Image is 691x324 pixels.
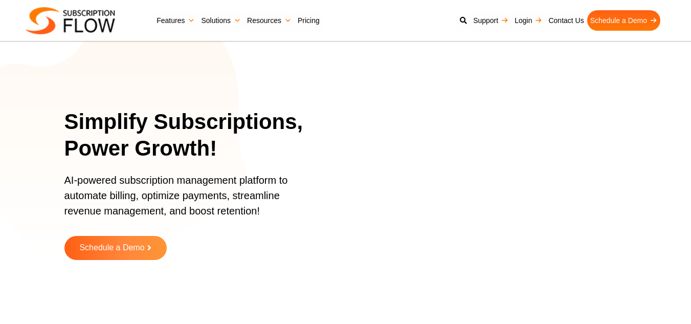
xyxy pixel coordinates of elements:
a: Features [153,10,198,31]
img: Subscriptionflow [26,7,115,34]
a: Contact Us [545,10,587,31]
a: Solutions [198,10,244,31]
p: AI-powered subscription management platform to automate billing, optimize payments, streamline re... [64,172,306,229]
a: Schedule a Demo [64,236,167,260]
a: Schedule a Demo [587,10,660,31]
span: Schedule a Demo [79,244,144,252]
a: Support [470,10,511,31]
a: Pricing [295,10,323,31]
a: Login [511,10,545,31]
h1: Simplify Subscriptions, Power Growth! [64,109,319,162]
a: Resources [244,10,295,31]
